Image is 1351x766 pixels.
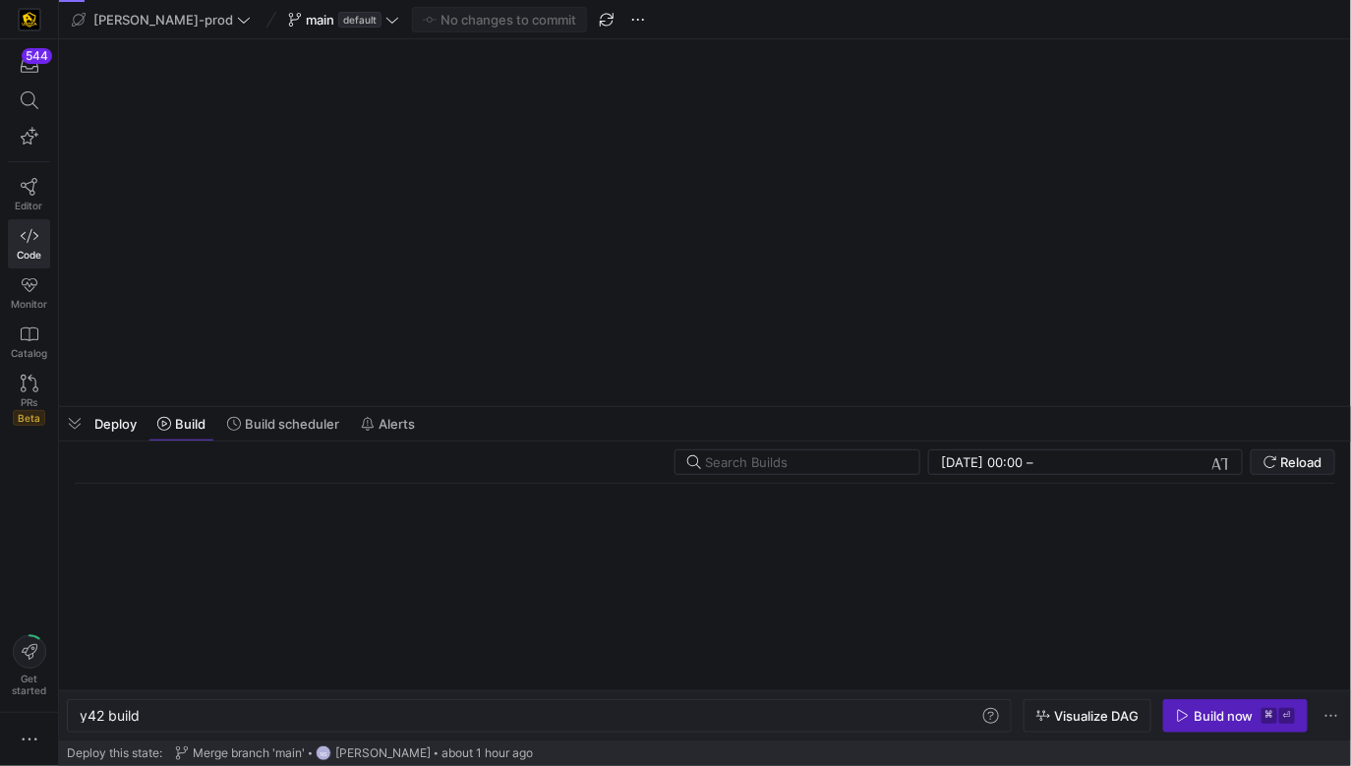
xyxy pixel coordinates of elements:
span: Deploy [94,416,137,432]
span: y42 build [80,707,140,724]
span: Beta [13,410,45,426]
span: – [1027,454,1033,470]
a: Catalog [8,318,50,367]
span: [PERSON_NAME] [335,746,431,760]
button: Build [148,407,214,441]
span: main [306,12,334,28]
span: PRs [21,396,37,408]
img: https://storage.googleapis.com/y42-prod-data-exchange/images/uAsz27BndGEK0hZWDFeOjoxA7jCwgK9jE472... [20,10,39,29]
button: Alerts [352,407,424,441]
span: Get started [12,673,46,696]
span: Build scheduler [245,416,339,432]
button: Merge branch 'main'NS[PERSON_NAME]about 1 hour ago [170,740,538,766]
button: maindefault [283,7,404,32]
span: Alerts [379,416,415,432]
span: [PERSON_NAME]-prod [93,12,233,28]
button: Getstarted [8,627,50,704]
span: Code [17,249,41,261]
span: Editor [16,200,43,211]
a: PRsBeta [8,367,50,434]
a: Editor [8,170,50,219]
button: 544 [8,47,50,83]
div: NS [316,745,331,761]
kbd: ⏎ [1279,708,1295,724]
a: https://storage.googleapis.com/y42-prod-data-exchange/images/uAsz27BndGEK0hZWDFeOjoxA7jCwgK9jE472... [8,3,50,36]
button: [PERSON_NAME]-prod [67,7,256,32]
span: Catalog [11,347,47,359]
span: Monitor [11,298,47,310]
span: Merge branch 'main' [193,746,305,760]
input: End datetime [1037,454,1166,470]
span: Visualize DAG [1054,708,1139,724]
div: 544 [22,48,52,64]
div: Build now [1194,708,1254,724]
img: logo.gif [690,208,720,238]
button: Visualize DAG [1024,699,1151,733]
a: Monitor [8,268,50,318]
a: Code [8,219,50,268]
span: Reload [1281,454,1322,470]
input: Search Builds [705,454,904,470]
input: Start datetime [941,454,1023,470]
button: Build now⌘⏎ [1163,699,1308,733]
kbd: ⌘ [1262,708,1277,724]
span: Build [175,416,206,432]
button: Reload [1251,449,1335,475]
span: Deploy this state: [67,746,162,760]
img: logo.gif [690,576,720,606]
span: about 1 hour ago [441,746,533,760]
button: Build scheduler [218,407,348,441]
span: default [338,12,382,28]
